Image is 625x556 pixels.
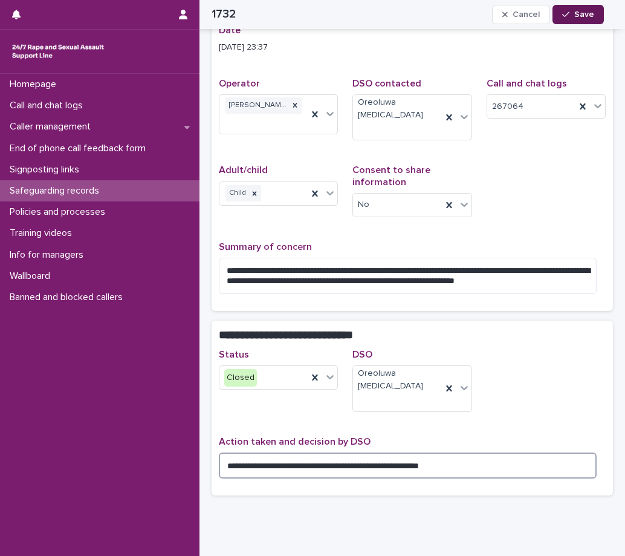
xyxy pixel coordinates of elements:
[219,165,268,175] span: Adult/child
[5,121,100,132] p: Caller management
[487,79,567,88] span: Call and chat logs
[513,10,540,19] span: Cancel
[212,7,236,21] h2: 1732
[5,227,82,239] p: Training videos
[352,79,421,88] span: DSO contacted
[352,350,372,359] span: DSO
[219,41,606,54] p: [DATE] 23:37
[492,5,550,24] button: Cancel
[219,350,249,359] span: Status
[219,242,312,252] span: Summary of concern
[225,185,248,201] div: Child
[358,96,436,122] span: Oreoluwa [MEDICAL_DATA]
[358,198,369,211] span: No
[224,369,257,387] div: Closed
[487,97,575,117] div: 267064
[5,79,66,90] p: Homepage
[5,292,132,303] p: Banned and blocked callers
[5,100,92,111] p: Call and chat logs
[219,25,241,35] span: Date
[5,185,109,197] p: Safeguarding records
[358,367,436,393] span: Oreoluwa [MEDICAL_DATA]
[552,5,604,24] button: Save
[352,165,430,186] span: Consent to share information
[574,10,594,19] span: Save
[5,249,93,261] p: Info for managers
[225,97,288,114] div: [PERSON_NAME]
[5,206,115,218] p: Policies and processes
[5,164,89,175] p: Signposting links
[10,39,106,64] img: rhQMoQhaT3yELyF149Cw
[5,143,155,154] p: End of phone call feedback form
[219,79,260,88] span: Operator
[5,270,60,282] p: Wallboard
[219,437,371,446] span: Action taken and decision by DSO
